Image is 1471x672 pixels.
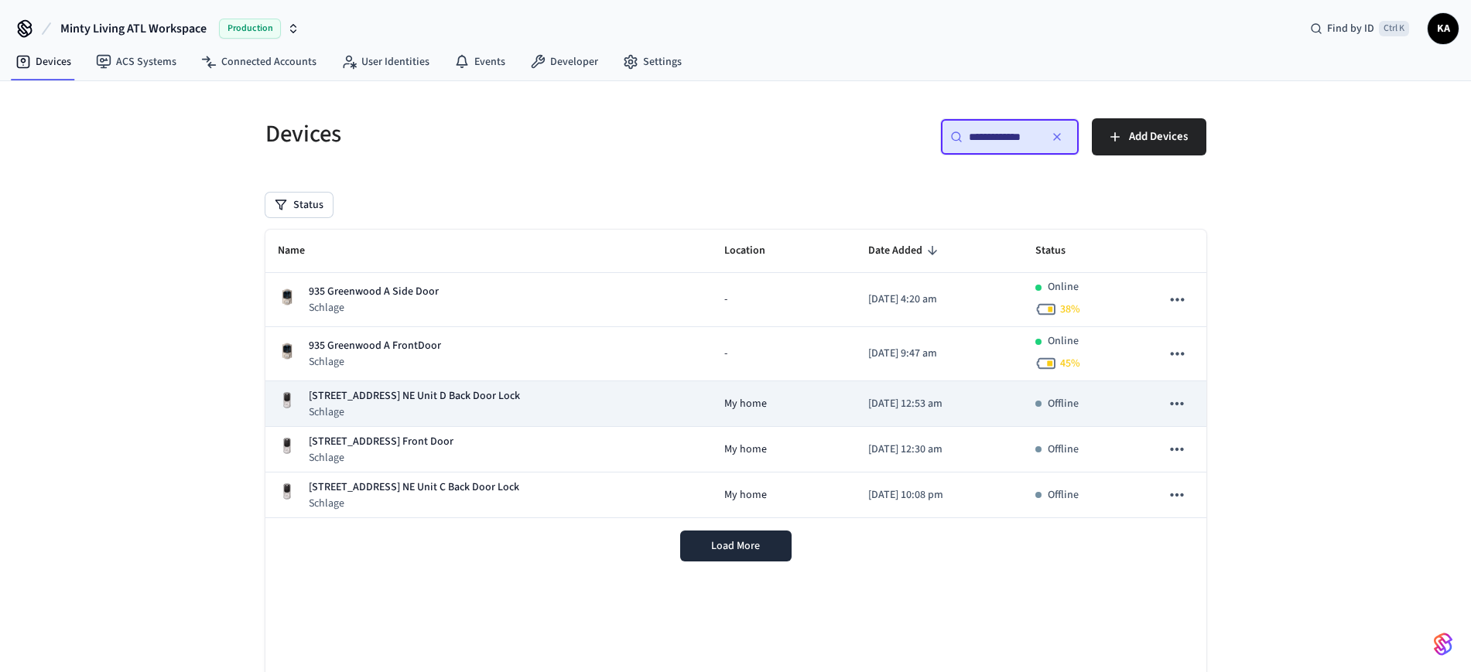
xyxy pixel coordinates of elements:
p: [DATE] 10:08 pm [868,487,1011,503]
p: Offline [1048,396,1079,412]
a: ACS Systems [84,48,189,76]
button: KA [1428,13,1459,44]
span: Date Added [868,239,942,263]
img: SeamLogoGradient.69752ec5.svg [1434,632,1452,657]
a: Events [442,48,518,76]
span: My home [724,487,767,503]
span: Name [278,239,325,263]
p: Schlage [309,404,520,420]
p: [STREET_ADDRESS] Front Door [309,434,453,450]
p: Offline [1048,487,1079,503]
p: 935 Greenwood A FrontDoor [309,338,441,354]
span: My home [724,396,767,412]
a: Devices [3,48,84,76]
p: Schlage [309,354,441,370]
p: [DATE] 4:20 am [868,292,1011,308]
a: User Identities [329,48,442,76]
span: Load More [711,538,760,554]
p: Schlage [309,450,453,466]
img: Schlage Sense Smart Deadbolt with Camelot Trim, Front [278,288,296,306]
span: My home [724,442,767,458]
p: Online [1048,279,1079,295]
span: KA [1429,15,1457,43]
img: Yale Assure Touchscreen Wifi Smart Lock, Satin Nickel, Front [278,437,296,455]
button: Load More [680,530,792,561]
p: [STREET_ADDRESS] NE Unit D Back Door Lock [309,388,520,404]
p: Schlage [309,496,519,511]
span: Add Devices [1129,127,1188,147]
a: Settings [611,48,694,76]
span: - [724,292,727,308]
img: Yale Assure Touchscreen Wifi Smart Lock, Satin Nickel, Front [278,391,296,410]
a: Developer [518,48,611,76]
h5: Devices [265,118,727,150]
div: Find by IDCtrl K [1298,15,1421,43]
p: [DATE] 9:47 am [868,346,1011,362]
span: Ctrl K [1379,21,1409,36]
span: Status [1035,239,1086,263]
span: Find by ID [1327,21,1374,36]
p: [DATE] 12:30 am [868,442,1011,458]
span: Location [724,239,785,263]
span: 38 % [1060,302,1080,317]
img: Schlage Sense Smart Deadbolt with Camelot Trim, Front [278,342,296,360]
p: Offline [1048,442,1079,458]
p: [STREET_ADDRESS] NE Unit C Back Door Lock [309,479,519,496]
span: Production [219,19,281,39]
span: - [724,346,727,362]
table: sticky table [265,230,1206,518]
p: 935 Greenwood A Side Door [309,284,439,300]
img: Yale Assure Touchscreen Wifi Smart Lock, Satin Nickel, Front [278,483,296,501]
p: Online [1048,333,1079,350]
span: 45 % [1060,356,1080,371]
button: Add Devices [1092,118,1206,155]
button: Status [265,193,333,217]
a: Connected Accounts [189,48,329,76]
span: Minty Living ATL Workspace [60,19,207,38]
p: Schlage [309,300,439,316]
p: [DATE] 12:53 am [868,396,1011,412]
